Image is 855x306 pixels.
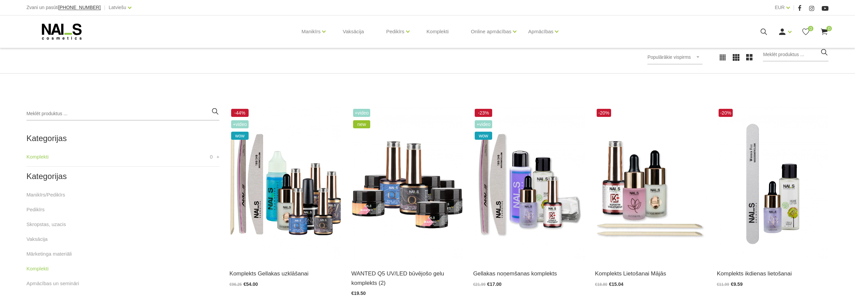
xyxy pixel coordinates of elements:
[27,250,72,258] a: Mārketinga materiāli
[302,18,321,45] a: Manikīrs
[27,220,66,228] a: Skropstas, uzacis
[104,3,105,12] span: |
[27,279,79,288] a: Apmācības un semināri
[216,153,219,161] a: +
[337,15,369,48] a: Vaksācija
[487,281,502,287] span: €17.00
[826,26,832,31] span: 0
[475,109,492,117] span: -23%
[351,107,463,261] img: Wanted gelu starta komplekta ietilpst:- Quick Builder Clear HYBRID bāze UV/LED, 8 ml;- Quick Crys...
[473,282,485,287] span: €21.99
[595,269,707,278] a: Komplekts Lietošanai Mājās
[775,3,785,11] a: EUR
[597,109,611,117] span: -20%
[27,153,49,161] a: Komplekti
[717,107,829,261] img: Komplektā ietilst: - Organic Lotion Lithi&amp;Jasmine 50 ml; - Melleņu Kutikulu eļļa 15 ml; - Woo...
[109,3,126,11] a: Latviešu
[27,172,219,181] h2: Kategorijas
[27,265,49,273] a: Komplekti
[27,107,219,121] input: Meklēt produktus ...
[609,281,624,287] span: €15.04
[647,54,691,60] span: Populārākie vispirms
[808,26,813,31] span: 0
[595,107,707,261] img: Komplektā ietilpst:- Keratīna līdzeklis bojātu nagu atjaunošanai, 14 ml,- Kutikulas irdinātājs ar...
[229,282,242,287] span: €96.25
[229,269,341,278] a: Komplekts Gellakas uzklāšanai
[210,153,213,161] span: 0
[27,235,48,243] a: Vaksācija
[231,109,249,117] span: -44%
[27,206,45,214] a: Pedikīrs
[231,120,249,128] span: +Video
[731,281,742,287] span: €9.59
[473,107,585,261] img: Gellakas noņemšanas komplekts ietver▪️ Līdzeklis Gellaku un citu Soak Off produktu noņemšanai (10...
[351,291,366,296] span: €19.50
[231,132,249,140] span: wow
[802,28,810,36] a: 0
[719,109,733,117] span: -20%
[475,132,492,140] span: wow
[421,15,454,48] a: Komplekti
[595,282,607,287] span: €18.80
[793,3,795,12] span: |
[820,28,828,36] a: 0
[27,3,101,12] div: Zvani un pasūti
[386,18,404,45] a: Pedikīrs
[717,282,729,287] span: €11.99
[763,48,828,61] input: Meklēt produktus ...
[27,134,219,143] h2: Kategorijas
[27,191,65,199] a: Manikīrs/Pedikīrs
[58,5,101,10] a: [PHONE_NUMBER]
[351,269,463,287] a: WANTED Q5 UV/LED būvējošo gelu komplekts (2)
[528,18,553,45] a: Apmācības
[475,120,492,128] span: +Video
[244,281,258,287] span: €54.00
[353,120,371,128] span: new
[471,18,511,45] a: Online apmācības
[229,107,341,261] img: Gellakas uzklāšanas komplektā ietilpst:Wipe Off Solutions 3in1/30mlBrilliant Bond Bezskābes praim...
[473,269,585,278] a: Gellakas noņemšanas komplekts
[717,269,829,278] a: Komplekts ikdienas lietošanai
[353,109,371,117] span: +Video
